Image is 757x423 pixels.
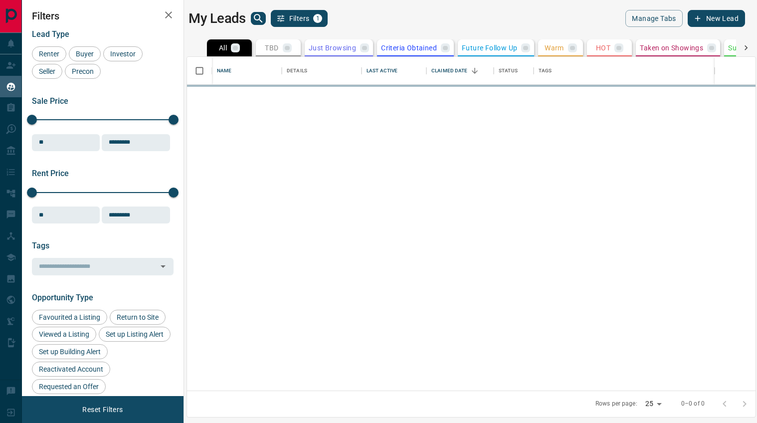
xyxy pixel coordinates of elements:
[32,379,106,394] div: Requested an Offer
[314,15,321,22] span: 1
[32,344,108,359] div: Set up Building Alert
[32,10,174,22] h2: Filters
[35,313,104,321] span: Favourited a Listing
[640,44,703,51] p: Taken on Showings
[431,57,468,85] div: Claimed Date
[103,46,143,61] div: Investor
[539,57,552,85] div: Tags
[76,401,129,418] button: Reset Filters
[688,10,745,27] button: New Lead
[534,57,715,85] div: Tags
[219,44,227,51] p: All
[189,10,246,26] h1: My Leads
[35,50,63,58] span: Renter
[69,46,101,61] div: Buyer
[681,400,705,408] p: 0–0 of 0
[32,362,110,377] div: Reactivated Account
[68,67,97,75] span: Precon
[625,10,682,27] button: Manage Tabs
[381,44,437,51] p: Criteria Obtained
[468,64,482,78] button: Sort
[32,327,96,342] div: Viewed a Listing
[32,96,68,106] span: Sale Price
[367,57,397,85] div: Last Active
[462,44,517,51] p: Future Follow Up
[156,259,170,273] button: Open
[102,330,167,338] span: Set up Listing Alert
[35,67,59,75] span: Seller
[107,50,139,58] span: Investor
[641,397,665,411] div: 25
[596,44,610,51] p: HOT
[72,50,97,58] span: Buyer
[282,57,362,85] div: Details
[271,10,328,27] button: Filters1
[426,57,494,85] div: Claimed Date
[217,57,232,85] div: Name
[287,57,307,85] div: Details
[32,46,66,61] div: Renter
[35,365,107,373] span: Reactivated Account
[362,57,426,85] div: Last Active
[32,293,93,302] span: Opportunity Type
[65,64,101,79] div: Precon
[32,241,49,250] span: Tags
[32,29,69,39] span: Lead Type
[32,64,62,79] div: Seller
[32,310,107,325] div: Favourited a Listing
[212,57,282,85] div: Name
[265,44,278,51] p: TBD
[499,57,518,85] div: Status
[99,327,171,342] div: Set up Listing Alert
[251,12,266,25] button: search button
[309,44,356,51] p: Just Browsing
[110,310,166,325] div: Return to Site
[35,330,93,338] span: Viewed a Listing
[595,400,637,408] p: Rows per page:
[35,383,102,391] span: Requested an Offer
[35,348,104,356] span: Set up Building Alert
[32,169,69,178] span: Rent Price
[494,57,534,85] div: Status
[113,313,162,321] span: Return to Site
[545,44,564,51] p: Warm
